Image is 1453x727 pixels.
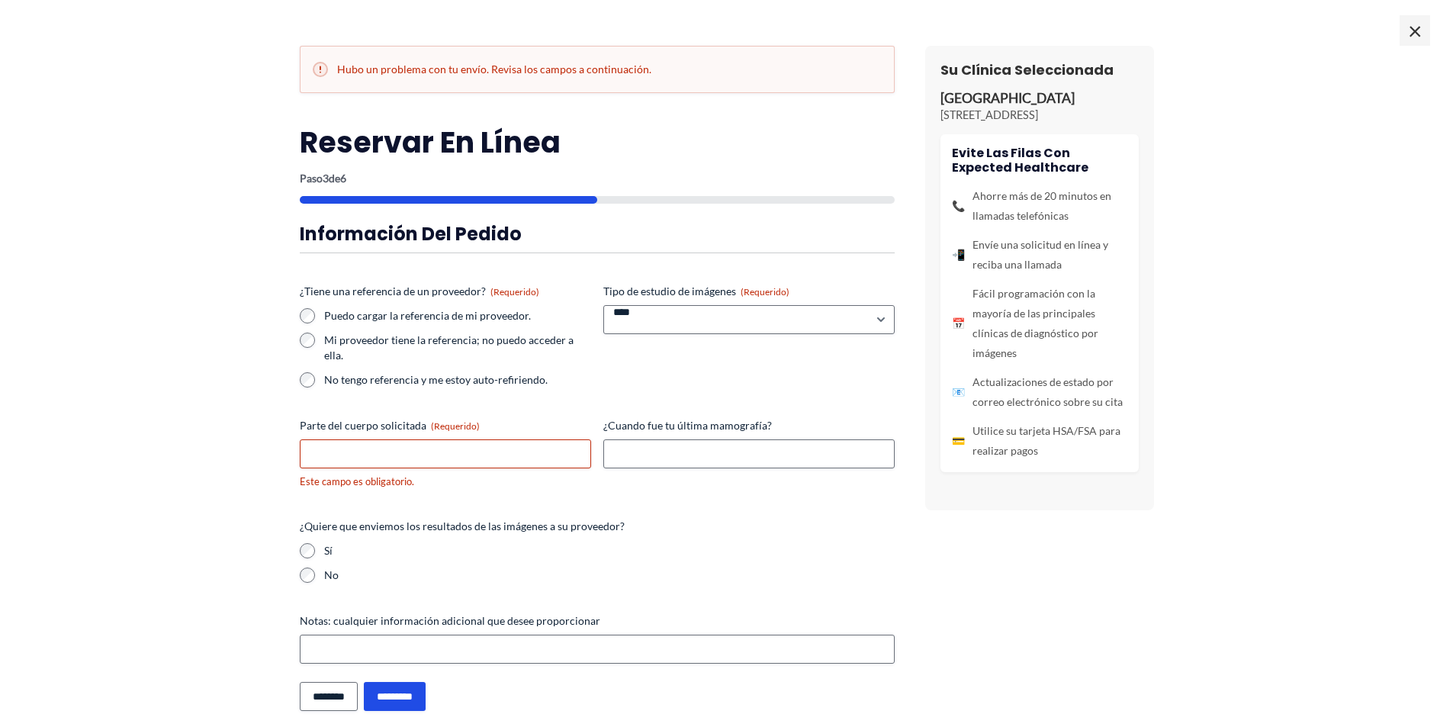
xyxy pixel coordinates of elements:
[972,238,1108,271] font: Envíe una solicitud en línea y reciba una llamada
[972,189,1111,222] font: Ahorre más de 20 minutos en llamadas telefónicas
[952,434,965,447] font: 💳
[952,144,1088,176] font: Evite las filas con Expected Healthcare
[340,172,346,185] font: 6
[300,221,522,246] font: Información del pedido
[324,333,574,362] font: Mi proveedor tiene la referencia; no puedo acceder a ella.
[603,419,772,432] font: ¿Cuando fue tu última mamografía?
[972,424,1120,457] font: Utilice su tarjeta HSA/FSA para realizar pagos
[940,90,1075,106] font: [GEOGRAPHIC_DATA]
[972,375,1123,408] font: Actualizaciones de estado por correo electrónico sobre su cita
[972,287,1098,359] font: Fácil programación con la mayoría de las principales clínicas de diagnóstico por imágenes
[952,248,965,261] font: 📲
[300,172,323,185] font: Paso
[940,60,1114,79] font: Su clínica seleccionada
[741,286,789,298] font: (Requerido)
[952,317,965,330] font: 📅
[300,285,486,298] font: ¿Tiene una referencia de un proveedor?
[324,373,548,386] font: No tengo referencia y me estoy auto-refiriendo.
[300,475,414,487] font: Este campo es obligatorio.
[1408,15,1422,45] font: ×
[324,309,531,322] font: Puedo cargar la referencia de mi proveedor.
[952,199,965,212] font: 📞
[300,520,625,532] font: ¿Quiere que enviemos los resultados de las imágenes a su proveedor?
[490,286,539,298] font: (Requerido)
[940,108,1038,121] font: [STREET_ADDRESS]
[329,172,340,185] font: de
[952,385,965,398] font: 📧
[300,614,600,627] font: Notas: cualquier información adicional que desee proporcionar
[324,544,333,557] font: Sí
[324,568,339,581] font: No
[300,419,426,432] font: Parte del cuerpo solicitada
[323,172,329,185] font: 3
[603,285,736,298] font: Tipo de estudio de imágenes
[300,122,561,162] font: Reservar en línea
[431,420,480,432] font: (Requerido)
[337,63,651,76] font: Hubo un problema con tu envío. Revisa los campos a continuación.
